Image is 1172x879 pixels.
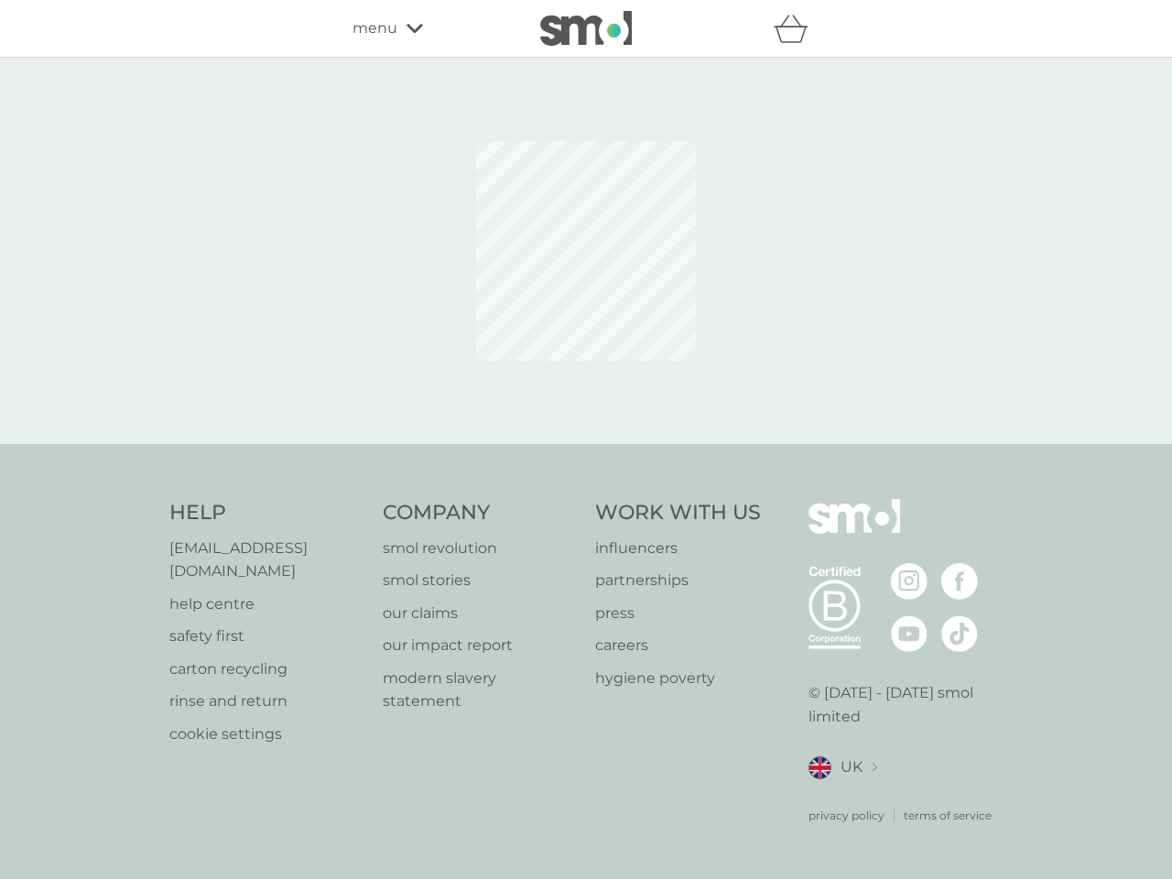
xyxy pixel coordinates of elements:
h4: Company [383,499,578,527]
a: rinse and return [169,689,364,713]
a: partnerships [595,569,761,592]
div: basket [774,10,819,47]
img: smol [808,499,900,561]
a: [EMAIL_ADDRESS][DOMAIN_NAME] [169,537,364,583]
img: smol [540,11,632,46]
a: cookie settings [169,722,364,746]
p: © [DATE] - [DATE] smol limited [808,681,1004,728]
a: hygiene poverty [595,667,761,690]
h4: Help [169,499,364,527]
span: menu [353,16,397,40]
a: press [595,602,761,625]
span: UK [841,755,863,779]
a: smol stories [383,569,578,592]
a: modern slavery statement [383,667,578,713]
a: careers [595,634,761,657]
img: visit the smol Facebook page [941,563,978,600]
a: carton recycling [169,657,364,681]
h4: Work With Us [595,499,761,527]
a: terms of service [904,807,992,824]
img: select a new location [872,763,877,773]
a: our claims [383,602,578,625]
img: visit the smol Tiktok page [941,615,978,652]
img: visit the smol Instagram page [891,563,928,600]
a: our impact report [383,634,578,657]
img: UK flag [808,756,831,779]
img: visit the smol Youtube page [891,615,928,652]
a: influencers [595,537,761,560]
a: privacy policy [808,807,884,824]
a: smol revolution [383,537,578,560]
a: help centre [169,592,364,616]
a: safety first [169,624,364,648]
